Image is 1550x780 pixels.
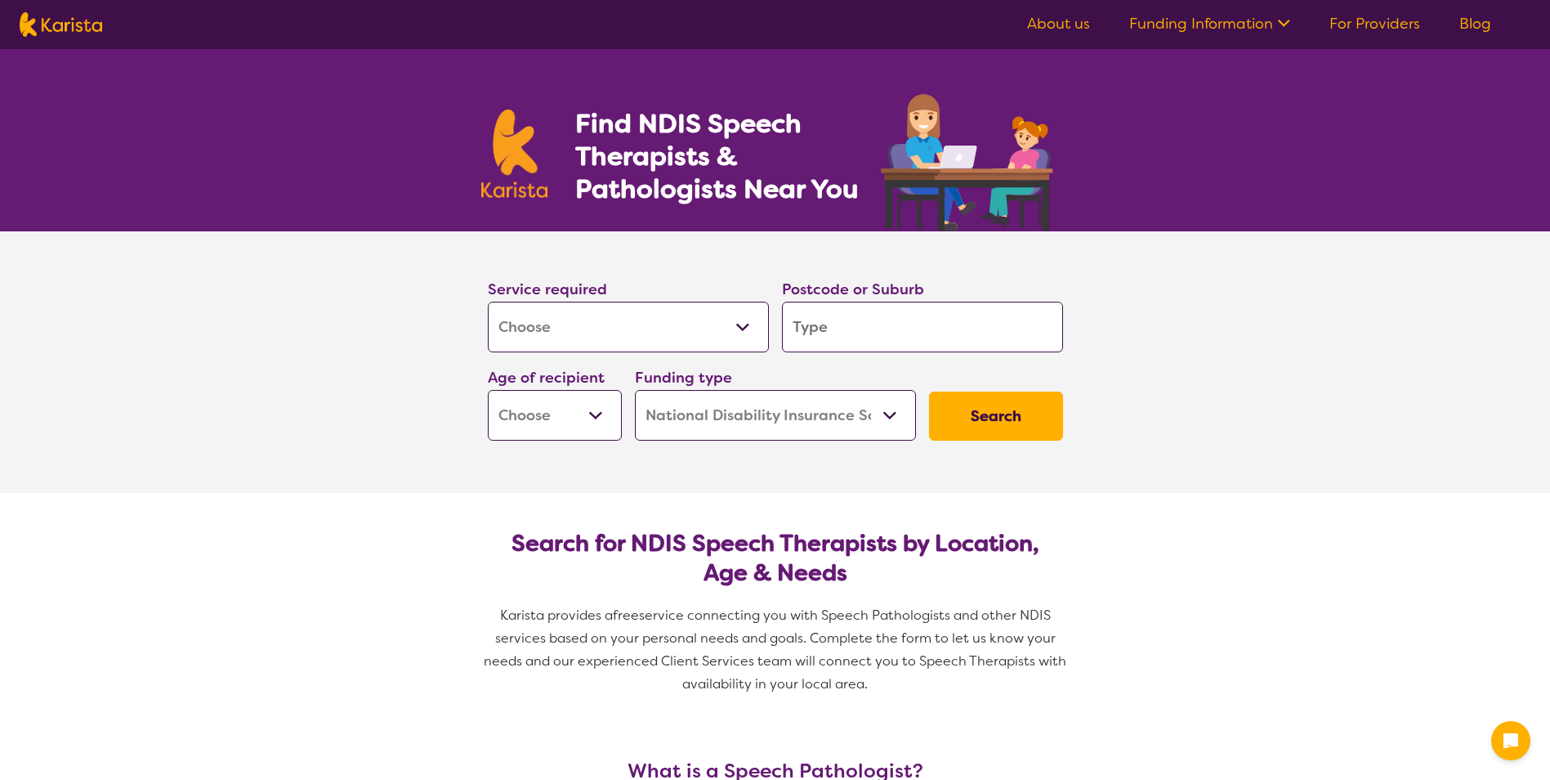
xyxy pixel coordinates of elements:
img: Karista logo [20,12,102,37]
input: Type [782,302,1063,352]
a: Blog [1459,14,1491,34]
label: Postcode or Suburb [782,280,924,299]
img: speech-therapy [868,88,1070,231]
span: service connecting you with Speech Pathologists and other NDIS services based on your personal ne... [484,607,1070,693]
label: Age of recipient [488,368,605,388]
img: Karista logo [481,110,548,198]
h2: Search for NDIS Speech Therapists by Location, Age & Needs [501,529,1050,588]
label: Funding type [635,368,732,388]
a: Funding Information [1129,14,1290,34]
button: Search [929,392,1063,441]
h1: Find NDIS Speech Therapists & Pathologists Near You [575,107,878,205]
span: Karista provides a [500,607,613,624]
a: For Providers [1329,14,1420,34]
span: free [613,607,639,624]
a: About us [1027,14,1090,34]
label: Service required [488,280,607,299]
